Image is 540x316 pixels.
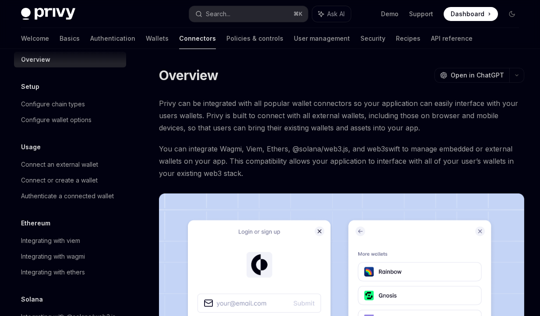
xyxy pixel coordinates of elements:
[444,7,498,21] a: Dashboard
[179,28,216,49] a: Connectors
[159,67,218,83] h1: Overview
[14,157,126,172] a: Connect an external wallet
[21,81,39,92] h5: Setup
[14,233,126,249] a: Integrating with viem
[431,28,473,49] a: API reference
[206,9,230,19] div: Search...
[409,10,433,18] a: Support
[327,10,345,18] span: Ask AI
[21,159,98,170] div: Connect an external wallet
[14,188,126,204] a: Authenticate a connected wallet
[146,28,169,49] a: Wallets
[21,115,92,125] div: Configure wallet options
[451,10,484,18] span: Dashboard
[14,264,126,280] a: Integrating with ethers
[505,7,519,21] button: Toggle dark mode
[21,175,98,186] div: Connect or create a wallet
[21,251,85,262] div: Integrating with wagmi
[226,28,283,49] a: Policies & controls
[21,218,50,228] h5: Ethereum
[21,99,85,109] div: Configure chain types
[21,191,114,201] div: Authenticate a connected wallet
[21,8,75,20] img: dark logo
[434,68,509,83] button: Open in ChatGPT
[381,10,399,18] a: Demo
[451,71,504,80] span: Open in ChatGPT
[90,28,135,49] a: Authentication
[60,28,80,49] a: Basics
[293,11,303,18] span: ⌘ K
[21,294,43,305] h5: Solana
[21,235,80,246] div: Integrating with viem
[14,112,126,128] a: Configure wallet options
[159,97,524,134] span: Privy can be integrated with all popular wallet connectors so your application can easily interfa...
[21,267,85,277] div: Integrating with ethers
[14,96,126,112] a: Configure chain types
[21,28,49,49] a: Welcome
[312,6,351,22] button: Ask AI
[14,249,126,264] a: Integrating with wagmi
[396,28,420,49] a: Recipes
[189,6,307,22] button: Search...⌘K
[159,143,524,179] span: You can integrate Wagmi, Viem, Ethers, @solana/web3.js, and web3swift to manage embedded or exter...
[294,28,350,49] a: User management
[21,142,41,152] h5: Usage
[14,172,126,188] a: Connect or create a wallet
[360,28,385,49] a: Security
